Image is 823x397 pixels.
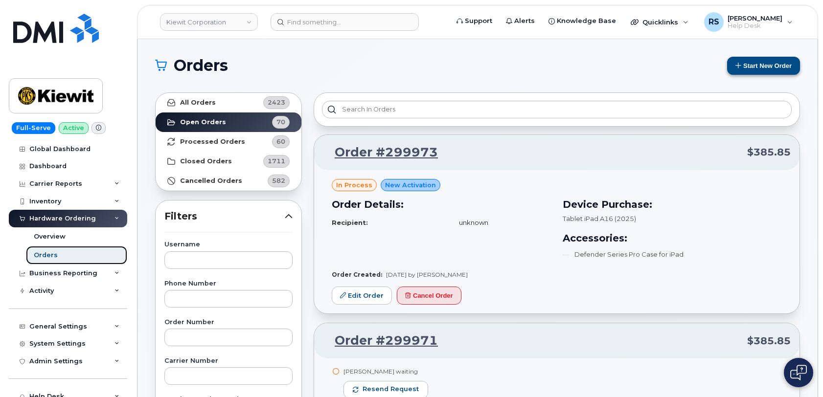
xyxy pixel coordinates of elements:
label: Username [164,242,293,248]
div: [PERSON_NAME] waiting [343,367,428,375]
span: Tablet iPad A16 (2025) [563,215,636,222]
a: Processed Orders60 [156,132,301,152]
button: Cancel Order [397,287,461,305]
label: Order Number [164,319,293,326]
button: Start New Order [727,57,800,75]
span: 70 [276,117,285,127]
span: [DATE] by [PERSON_NAME] [386,271,468,278]
strong: Processed Orders [180,138,245,146]
label: Carrier Number [164,358,293,364]
span: 60 [276,137,285,146]
td: unknown [450,214,551,231]
a: Cancelled Orders582 [156,171,301,191]
strong: Cancelled Orders [180,177,242,185]
li: Defender Series Pro Case for iPad [563,250,782,259]
span: Resend request [363,385,419,394]
h3: Order Details: [332,197,551,212]
a: Order #299971 [323,332,438,350]
a: Edit Order [332,287,392,305]
strong: Closed Orders [180,157,232,165]
strong: Order Created: [332,271,382,278]
span: Orders [174,58,228,73]
span: 2423 [268,98,285,107]
span: Filters [164,209,285,223]
img: Open chat [790,365,807,380]
h3: Device Purchase: [563,197,782,212]
strong: All Orders [180,99,216,107]
span: 582 [272,176,285,185]
a: Closed Orders1711 [156,152,301,171]
span: $385.85 [747,145,791,159]
span: New Activation [385,180,436,190]
span: in process [336,180,372,190]
a: Order #299973 [323,144,438,161]
span: $385.85 [747,334,791,348]
label: Phone Number [164,281,293,287]
input: Search in orders [322,101,792,118]
strong: Open Orders [180,118,226,126]
h3: Accessories: [563,231,782,245]
strong: Recipient: [332,219,368,226]
a: Open Orders70 [156,112,301,132]
a: All Orders2423 [156,93,301,112]
span: 1711 [268,156,285,166]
